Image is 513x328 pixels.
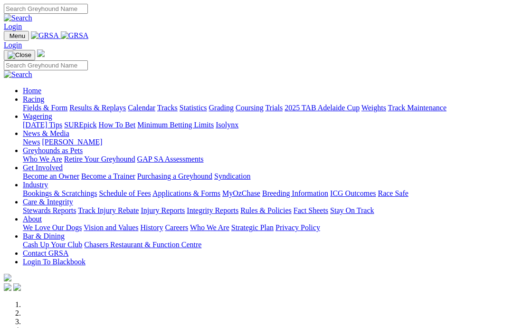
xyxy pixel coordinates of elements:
[165,223,188,232] a: Careers
[37,49,45,57] img: logo-grsa-white.png
[361,104,386,112] a: Weights
[214,172,250,180] a: Syndication
[187,206,238,214] a: Integrity Reports
[23,258,85,266] a: Login To Blackbook
[23,104,509,112] div: Racing
[23,146,83,154] a: Greyhounds as Pets
[84,241,201,249] a: Chasers Restaurant & Function Centre
[23,189,97,197] a: Bookings & Scratchings
[81,172,135,180] a: Become a Trainer
[265,104,283,112] a: Trials
[23,138,40,146] a: News
[137,155,204,163] a: GAP SA Assessments
[8,51,31,59] img: Close
[23,249,68,257] a: Contact GRSA
[294,206,328,214] a: Fact Sheets
[23,232,65,240] a: Bar & Dining
[23,223,509,232] div: About
[64,155,135,163] a: Retire Your Greyhound
[23,104,67,112] a: Fields & Form
[275,223,320,232] a: Privacy Policy
[4,31,29,41] button: Toggle navigation
[222,189,260,197] a: MyOzChase
[23,172,79,180] a: Become an Owner
[23,241,82,249] a: Cash Up Your Club
[140,223,163,232] a: History
[78,206,139,214] a: Track Injury Rebate
[4,22,22,30] a: Login
[69,104,126,112] a: Results & Replays
[378,189,408,197] a: Race Safe
[42,138,102,146] a: [PERSON_NAME]
[99,189,151,197] a: Schedule of Fees
[330,206,374,214] a: Stay On Track
[128,104,155,112] a: Calendar
[4,4,88,14] input: Search
[216,121,238,129] a: Isolynx
[231,223,274,232] a: Strategic Plan
[137,172,212,180] a: Purchasing a Greyhound
[13,283,21,291] img: twitter.svg
[388,104,446,112] a: Track Maintenance
[61,31,89,40] img: GRSA
[4,283,11,291] img: facebook.svg
[23,95,44,103] a: Racing
[4,50,35,60] button: Toggle navigation
[23,112,52,120] a: Wagering
[157,104,178,112] a: Tracks
[240,206,292,214] a: Rules & Policies
[23,215,42,223] a: About
[4,60,88,70] input: Search
[23,121,62,129] a: [DATE] Tips
[23,129,69,137] a: News & Media
[23,206,509,215] div: Care & Integrity
[23,87,41,95] a: Home
[209,104,234,112] a: Grading
[4,70,32,79] img: Search
[23,172,509,181] div: Get Involved
[84,223,138,232] a: Vision and Values
[23,223,82,232] a: We Love Our Dogs
[23,164,63,172] a: Get Involved
[262,189,328,197] a: Breeding Information
[23,121,509,129] div: Wagering
[141,206,185,214] a: Injury Reports
[190,223,229,232] a: Who We Are
[180,104,207,112] a: Statistics
[23,198,73,206] a: Care & Integrity
[23,206,76,214] a: Stewards Reports
[4,41,22,49] a: Login
[23,155,509,164] div: Greyhounds as Pets
[9,32,25,39] span: Menu
[23,181,48,189] a: Industry
[236,104,264,112] a: Coursing
[23,155,62,163] a: Who We Are
[330,189,376,197] a: ICG Outcomes
[4,274,11,281] img: logo-grsa-white.png
[99,121,136,129] a: How To Bet
[23,189,509,198] div: Industry
[64,121,96,129] a: SUREpick
[285,104,360,112] a: 2025 TAB Adelaide Cup
[31,31,59,40] img: GRSA
[152,189,220,197] a: Applications & Forms
[4,14,32,22] img: Search
[23,138,509,146] div: News & Media
[137,121,214,129] a: Minimum Betting Limits
[23,241,509,249] div: Bar & Dining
